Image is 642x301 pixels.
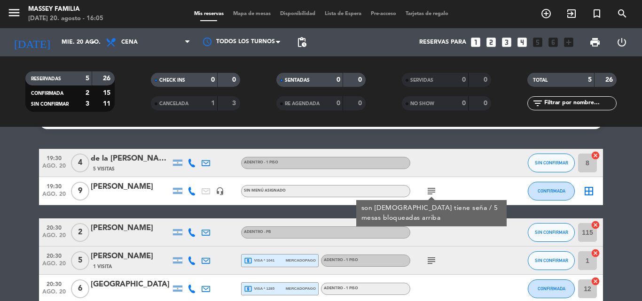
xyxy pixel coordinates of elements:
[71,251,89,270] span: 5
[42,191,66,202] span: ago. 20
[588,77,592,83] strong: 5
[462,100,466,107] strong: 0
[337,77,340,83] strong: 0
[232,100,238,107] strong: 3
[591,248,600,258] i: cancel
[103,100,112,107] strong: 11
[337,100,340,107] strong: 0
[286,257,316,263] span: mercadopago
[605,77,615,83] strong: 26
[28,5,103,14] div: MASSEY FAMILIA
[566,8,577,19] i: exit_to_app
[532,98,543,109] i: filter_list
[93,263,112,270] span: 1 Visita
[91,222,171,234] div: [PERSON_NAME]
[232,77,238,83] strong: 0
[275,11,320,16] span: Disponibilidad
[501,36,513,48] i: looks_3
[244,256,274,265] span: visa * 1041
[103,90,112,96] strong: 15
[484,77,489,83] strong: 0
[410,101,434,106] span: NO SHOW
[7,6,21,20] i: menu
[410,78,433,83] span: SERVIDAS
[532,36,544,48] i: looks_5
[244,161,278,164] span: Adentro - 1 Piso
[31,77,61,81] span: RESERVADAS
[159,101,188,106] span: CANCELADA
[538,188,565,193] span: CONFIRMADA
[426,185,437,197] i: subject
[426,255,437,266] i: subject
[591,220,600,230] i: cancel
[538,286,565,291] span: CONFIRMADA
[216,187,224,195] i: headset_mic
[71,182,89,201] span: 9
[91,278,171,291] div: [GEOGRAPHIC_DATA]
[535,230,568,235] span: SIN CONFIRMAR
[419,39,466,46] span: Reservas para
[42,180,66,191] span: 19:30
[543,98,616,108] input: Filtrar por nombre...
[608,28,635,56] div: LOG OUT
[244,230,271,234] span: Adentro - PB
[42,278,66,289] span: 20:30
[535,160,568,165] span: SIN CONFIRMAR
[401,11,453,16] span: Tarjetas de regalo
[42,222,66,232] span: 20:30
[42,163,66,174] span: ago. 20
[470,36,482,48] i: looks_one
[535,258,568,263] span: SIN CONFIRMAR
[484,100,489,107] strong: 0
[42,261,66,271] span: ago. 20
[366,11,401,16] span: Pre-acceso
[211,77,215,83] strong: 0
[86,90,89,96] strong: 2
[296,37,307,48] span: pending_actions
[31,91,63,96] span: CONFIRMADA
[244,285,274,293] span: visa * 1285
[528,182,575,201] button: CONFIRMADA
[87,37,99,48] i: arrow_drop_down
[42,289,66,300] span: ago. 20
[71,279,89,298] span: 6
[528,154,575,172] button: SIN CONFIRMAR
[86,100,89,107] strong: 3
[42,250,66,261] span: 20:30
[563,36,575,48] i: add_box
[211,100,215,107] strong: 1
[91,250,171,262] div: [PERSON_NAME]
[86,75,89,82] strong: 5
[189,11,228,16] span: Mis reservas
[285,101,320,106] span: RE AGENDADA
[358,100,364,107] strong: 0
[42,232,66,243] span: ago. 20
[71,223,89,242] span: 2
[528,223,575,242] button: SIN CONFIRMAR
[103,75,112,82] strong: 26
[358,77,364,83] strong: 0
[617,8,628,19] i: search
[528,279,575,298] button: CONFIRMADA
[616,37,627,48] i: power_settings_new
[244,285,252,293] i: local_atm
[228,11,275,16] span: Mapa de mesas
[7,6,21,23] button: menu
[324,286,358,290] span: Adentro - 1 Piso
[485,36,497,48] i: looks_two
[31,102,69,107] span: SIN CONFIRMAR
[528,251,575,270] button: SIN CONFIRMAR
[547,36,559,48] i: looks_6
[7,32,57,53] i: [DATE]
[540,8,552,19] i: add_circle_outline
[533,78,548,83] span: TOTAL
[591,277,600,286] i: cancel
[591,8,603,19] i: turned_in_not
[244,256,252,265] i: local_atm
[28,14,103,23] div: [DATE] 20. agosto - 16:05
[42,152,66,163] span: 19:30
[121,39,138,46] span: Cena
[591,151,600,160] i: cancel
[71,154,89,172] span: 4
[286,286,316,292] span: mercadopago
